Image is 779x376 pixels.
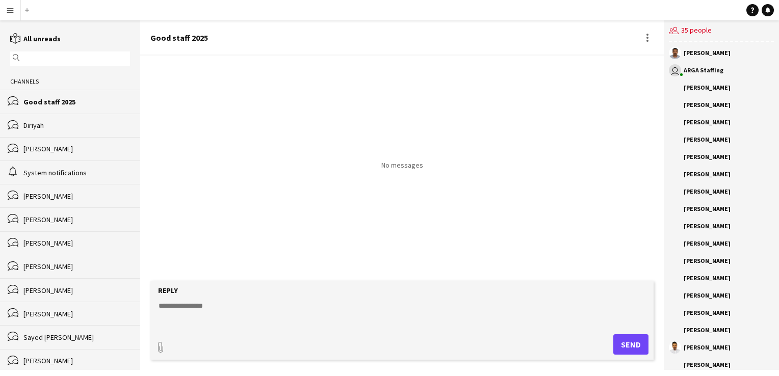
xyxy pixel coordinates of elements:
div: Good staff 2025 [150,33,208,42]
button: Send [613,334,648,355]
div: Sayed [PERSON_NAME] [23,333,130,342]
div: [PERSON_NAME] [684,85,731,91]
div: [PERSON_NAME] [23,192,130,201]
div: ARGA Staffing [684,67,723,73]
div: System notifications [23,168,130,177]
div: [PERSON_NAME] [684,154,731,160]
div: [PERSON_NAME] [684,119,731,125]
div: [PERSON_NAME] [684,50,731,56]
div: [PERSON_NAME] [684,102,731,108]
div: [PERSON_NAME] [684,206,731,212]
div: [PERSON_NAME] [684,327,731,333]
div: [PERSON_NAME] [684,137,731,143]
div: Good staff 2025 [23,97,130,106]
div: [PERSON_NAME] [684,223,731,229]
div: [PERSON_NAME] [684,362,731,368]
div: [PERSON_NAME] [684,344,731,351]
p: No messages [381,160,423,170]
a: All unreads [10,34,61,43]
div: [PERSON_NAME] [23,356,130,365]
div: [PERSON_NAME] [684,240,731,247]
div: [PERSON_NAME] [23,144,130,153]
div: Diriyah [23,121,130,130]
div: [PERSON_NAME] [684,310,731,316]
div: [PERSON_NAME] [23,215,130,224]
div: [PERSON_NAME] [684,189,731,195]
div: [PERSON_NAME] [23,238,130,248]
div: [PERSON_NAME] [684,171,731,177]
div: [PERSON_NAME] [23,262,130,271]
div: [PERSON_NAME] [23,309,130,318]
label: Reply [158,286,178,295]
div: [PERSON_NAME] [684,258,731,264]
div: [PERSON_NAME] [684,275,731,281]
div: [PERSON_NAME] [684,292,731,299]
div: [PERSON_NAME] [23,286,130,295]
div: 35 people [669,20,774,42]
